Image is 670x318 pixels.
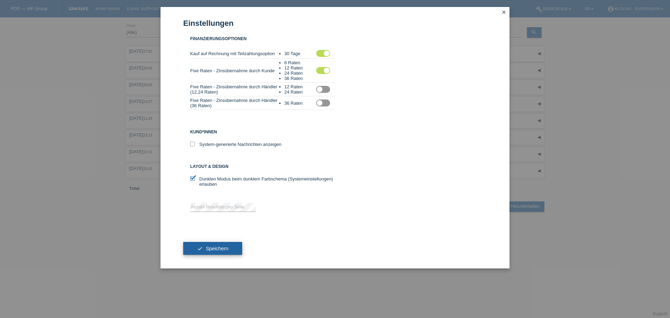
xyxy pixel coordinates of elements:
td: Fixe Raten - Zinsübernahme durch Kunde [190,59,284,83]
h3: Layout & Design [190,164,335,169]
li: 36 Raten [284,101,316,106]
li: 30 Tage [284,51,316,56]
li: 36 Raten [284,76,316,81]
li: 24 Raten [284,71,316,76]
li: 12 Raten [284,65,316,71]
label: System-generierte Nachrichten anzeigen [190,142,282,147]
a: close [499,9,508,17]
td: Fixe Raten - Zinsübernahme durch Händler (36 Raten) [190,96,284,110]
span: Speichern [206,246,228,251]
li: 24 Raten [284,89,316,95]
li: 6 Raten [284,60,316,65]
i: check [197,246,203,251]
li: 12 Raten [284,84,316,89]
h3: Finanzierungsoptionen [190,36,335,42]
h3: Kund*innen [190,130,335,135]
td: Kauf auf Rechnung mit Teilzahlungsoption [190,49,284,59]
label: Dunklen Modus beim dunklem Farbschema (Systemeinstellungen) erlauben [190,176,335,187]
h1: Einstellungen [183,19,487,28]
i: close [501,9,507,15]
button: check Speichern [183,242,242,255]
td: Fixe Raten - Zinsübernahme durch Händler (12,24 Raten) [190,83,284,96]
